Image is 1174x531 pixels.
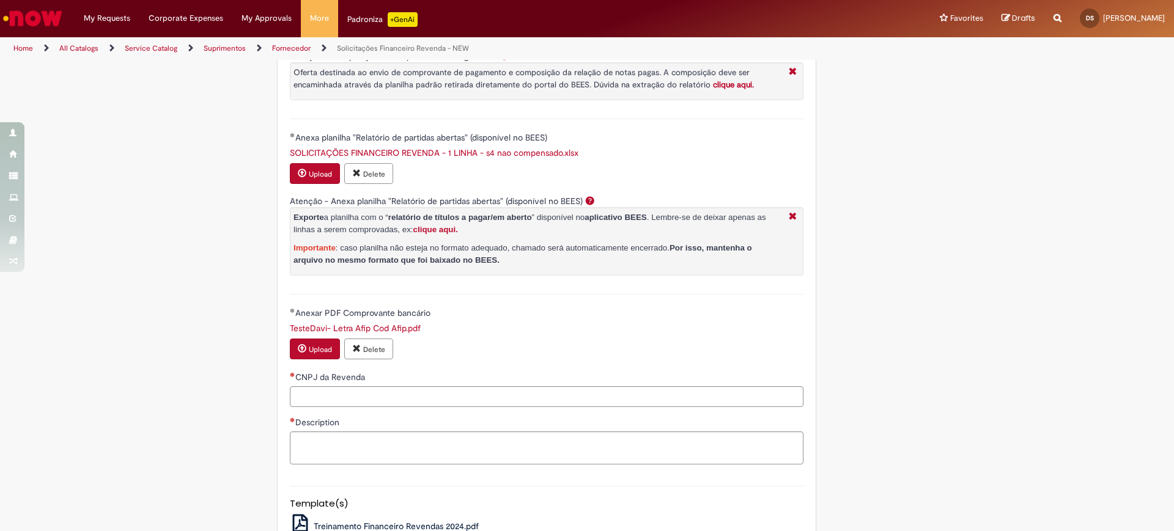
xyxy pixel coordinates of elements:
[272,43,311,53] a: Fornecedor
[388,213,532,222] strong: relatório de títulos a pagar/em aberto
[204,43,246,53] a: Suprimentos
[363,345,385,354] small: Delete
[585,213,646,222] strong: aplicativo BEES
[290,386,803,407] input: CNPJ da Revenda
[363,169,385,179] small: Delete
[242,12,292,24] span: My Approvals
[1012,12,1035,24] span: Drafts
[413,225,458,234] a: clique aqui.
[295,417,342,428] span: Description
[59,43,98,53] a: All Catalogs
[290,339,340,359] button: Upload Attachment for Anexar PDF Comprovante bancário Required
[290,133,295,137] span: Required Filled
[310,12,329,24] span: More
[125,43,177,53] a: Service Catalog
[786,66,800,79] i: Close More information for question_atencao
[295,307,433,318] span: Anexar PDF Comprovante bancário
[1002,13,1035,24] a: Drafts
[149,12,223,24] span: Corporate Expenses
[84,12,130,24] span: My Requests
[344,339,393,359] button: Delete Attachment TesteDavi- Letra Afip Cod Afip.pdf
[290,431,803,464] textarea: Description
[309,345,332,354] small: Upload
[583,196,597,205] span: Help for Atenção - Anexa planilha "Relatório de partidas abertas" (disponível no BEES)
[293,243,752,265] span: : caso planilha não esteja no formato adequado, chamado será automaticamente encerrado.
[295,372,367,383] span: CNPJ da Revenda
[1,6,64,31] img: ServiceNow
[290,51,497,62] label: Atenção - Composição e Comprovante de Pagamento
[950,12,983,24] span: Favorites
[290,323,421,334] a: Download TesteDavi- Letra Afip Cod Afip.pdf
[1103,13,1165,23] span: [PERSON_NAME]
[293,213,324,222] strong: Exporte
[337,43,469,53] a: Solicitações Financeiro Revenda - NEW
[290,417,295,422] span: Required
[295,132,550,143] span: Anexa planilha "Relatório de partidas abertas" (disponível no BEES)
[713,79,754,90] a: clique aqui.
[293,213,766,234] span: a planilha com o “ ” disponível no . Lembre-se de deixar apenas as linhas a serem comprovadas, ex:
[1086,14,1094,22] span: DS
[344,163,393,184] button: Delete Attachment SOLICITAÇÕES FINANCEIRO REVENDA - 1 LINHA - s4 nao compensado.xlsx
[9,37,773,60] ul: Page breadcrumbs
[388,12,418,27] p: +GenAi
[290,163,340,184] button: Upload Attachment for Anexa planilha "Relatório de partidas abertas" (disponível no BEES) Required
[290,372,295,377] span: Required
[293,67,754,90] span: Oferta destinada ao envio de comprovante de pagamento e composição da relação de notas pagas. A c...
[290,499,803,509] h5: Template(s)
[786,211,800,224] i: Close More information for question_atencao_comprovante_bancario
[347,12,418,27] div: Padroniza
[293,243,336,252] span: Importante
[13,43,33,53] a: Home
[290,196,583,207] label: Atenção - Anexa planilha "Relatório de partidas abertas" (disponível no BEES)
[290,308,295,313] span: Required Filled
[309,169,332,179] small: Upload
[290,147,578,158] a: Download SOLICITAÇÕES FINANCEIRO REVENDA - 1 LINHA - s4 nao compensado.xlsx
